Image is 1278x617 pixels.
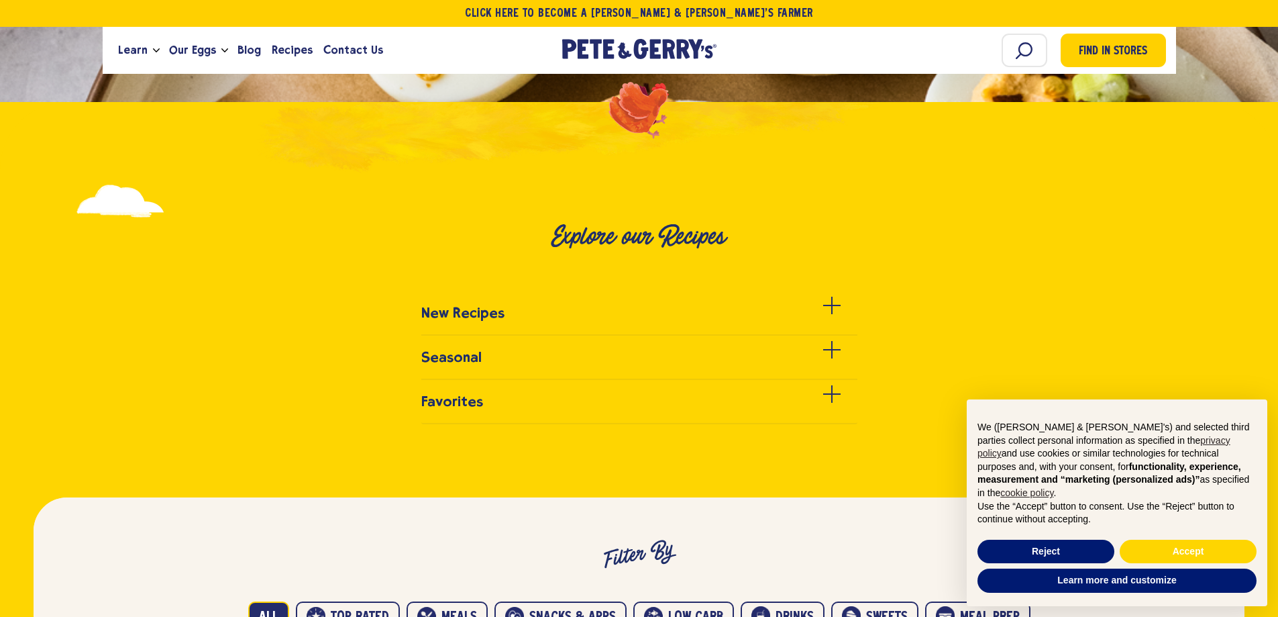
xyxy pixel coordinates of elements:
[421,393,483,410] h3: Favorites
[221,48,228,53] button: Open the dropdown menu for Our Eggs
[956,389,1278,617] div: Notice
[977,569,1257,593] button: Learn more and customize
[421,393,857,424] a: Favorites
[113,32,153,68] a: Learn
[977,540,1114,564] button: Reject
[153,48,160,53] button: Open the dropdown menu for Learn
[977,500,1257,526] p: Use the “Accept” button to consent. Use the “Reject” button to continue without accepting.
[266,32,318,68] a: Recipes
[1079,43,1147,61] span: Find in Stores
[323,42,383,58] span: Contact Us
[977,421,1257,500] p: We ([PERSON_NAME] & [PERSON_NAME]'s) and selected third parties collect personal information as s...
[421,349,482,365] h3: Seasonal
[318,32,388,68] a: Contact Us
[1002,34,1047,67] input: Search
[169,42,216,58] span: Our Eggs
[1120,540,1257,564] button: Accept
[421,305,504,321] h3: New Recipes
[237,42,261,58] span: Blog
[107,222,1171,251] h2: Explore our Recipes
[232,32,266,68] a: Blog
[421,349,857,380] a: Seasonal
[118,42,148,58] span: Learn
[272,42,313,58] span: Recipes
[1000,487,1053,498] a: cookie policy
[421,305,857,336] a: New Recipes
[1061,34,1166,67] a: Find in Stores
[164,32,221,68] a: Our Eggs
[602,538,675,571] h3: Filter By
